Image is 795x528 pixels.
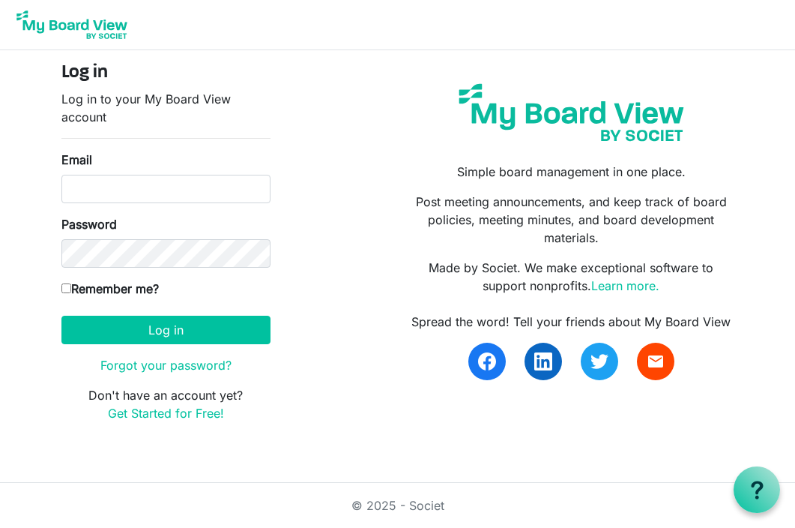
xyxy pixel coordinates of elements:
[478,352,496,370] img: facebook.svg
[591,278,659,293] a: Learn more.
[61,90,270,126] p: Log in to your My Board View account
[450,74,694,151] img: my-board-view-societ.svg
[61,62,270,84] h4: Log in
[61,215,117,233] label: Password
[590,352,608,370] img: twitter.svg
[100,358,232,373] a: Forgot your password?
[61,151,92,169] label: Email
[647,352,665,370] span: email
[408,313,734,331] div: Spread the word! Tell your friends about My Board View
[12,6,132,43] img: My Board View Logo
[408,193,734,247] p: Post meeting announcements, and keep track of board policies, meeting minutes, and board developm...
[61,280,159,298] label: Remember me?
[108,406,224,421] a: Get Started for Free!
[61,316,270,344] button: Log in
[408,163,734,181] p: Simple board management in one place.
[351,498,444,513] a: © 2025 - Societ
[534,352,552,370] img: linkedin.svg
[61,283,71,293] input: Remember me?
[61,386,270,422] p: Don't have an account yet?
[637,343,674,380] a: email
[408,259,734,295] p: Made by Societ. We make exceptional software to support nonprofits.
